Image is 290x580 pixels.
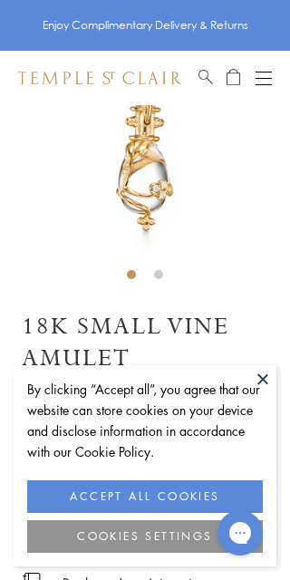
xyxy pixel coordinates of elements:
p: Enjoy Complimentary Delivery & Returns [43,16,248,34]
button: COOKIES SETTINGS [27,520,263,553]
a: Search [198,67,213,89]
img: Temple St. Clair [18,72,181,85]
a: Open Shopping Bag [227,67,240,89]
div: By clicking “Accept all”, you agree that our website can store cookies on your device and disclos... [27,379,263,462]
button: Open navigation [256,67,272,89]
button: ACCEPT ALL COOKIES [27,480,263,513]
iframe: Gorgias live chat messenger [208,504,272,562]
h1: 18K Small Vine Amulet [22,311,268,374]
